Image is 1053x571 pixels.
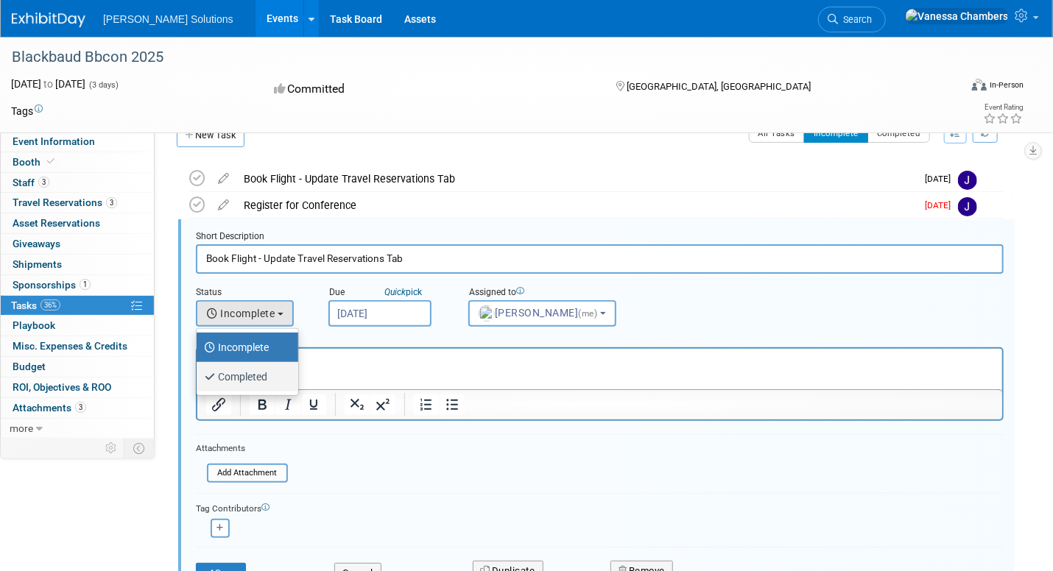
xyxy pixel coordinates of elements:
[196,286,306,300] div: Status
[7,44,937,71] div: Blackbaud Bbcon 2025
[958,197,977,216] img: Jadie Gamble
[925,174,958,184] span: [DATE]
[1,357,154,377] a: Budget
[381,286,425,298] a: Quickpick
[1,132,154,152] a: Event Information
[88,80,119,90] span: (3 days)
[328,286,446,300] div: Due
[12,13,85,27] img: ExhibitDay
[38,177,49,188] span: 3
[1,316,154,336] a: Playbook
[11,104,43,118] td: Tags
[75,402,86,413] span: 3
[989,79,1024,91] div: In-Person
[13,402,86,414] span: Attachments
[328,300,432,327] input: Due Date
[867,124,930,143] button: Completed
[80,279,91,290] span: 1
[1,255,154,274] a: Shipments
[468,286,654,300] div: Assigned to
[99,439,124,458] td: Personalize Event Tab Strip
[196,500,1004,515] div: Tag Contributors
[1,213,154,233] a: Asset Reservations
[13,279,91,291] span: Sponsorships
[345,394,370,415] button: Subscript
[47,157,54,166] i: Booth reservation complete
[13,217,100,229] span: Asset Reservations
[479,307,600,319] span: [PERSON_NAME]
[13,156,57,168] span: Booth
[236,193,916,218] div: Register for Conference
[197,349,1002,389] iframe: Rich Text Area
[275,394,300,415] button: Italic
[1,234,154,254] a: Giveaways
[13,361,46,372] span: Budget
[440,394,465,415] button: Bullet list
[414,394,439,415] button: Numbered list
[124,439,155,458] td: Toggle Event Tabs
[804,124,868,143] button: Incomplete
[384,287,406,297] i: Quick
[196,230,1004,244] div: Short Description
[211,172,236,185] a: edit
[13,177,49,188] span: Staff
[13,381,111,393] span: ROI, Objectives & ROO
[204,336,283,359] label: Incomplete
[11,299,60,311] span: Tasks
[13,135,95,147] span: Event Information
[972,79,987,91] img: Format-Inperson.png
[301,394,326,415] button: Underline
[196,244,1004,273] input: Name of task or a short description
[13,196,117,208] span: Travel Reservations
[11,78,85,90] span: [DATE] [DATE]
[1,377,154,397] a: ROI, Objectives & ROO
[1,193,154,213] a: Travel Reservations3
[13,238,60,249] span: Giveaways
[1,173,154,193] a: Staff3
[211,199,236,212] a: edit
[13,340,127,352] span: Misc. Expenses & Credits
[627,81,811,92] span: [GEOGRAPHIC_DATA], [GEOGRAPHIC_DATA]
[1,296,154,316] a: Tasks36%
[250,394,275,415] button: Bold
[958,171,977,190] img: Jadie Gamble
[270,77,592,102] div: Committed
[106,197,117,208] span: 3
[873,77,1024,99] div: Event Format
[13,258,62,270] span: Shipments
[236,166,916,191] div: Book Flight - Update Travel Reservations Tab
[973,124,998,143] a: Refresh
[206,394,231,415] button: Insert/edit link
[370,394,395,415] button: Superscript
[10,422,33,434] span: more
[468,300,616,327] button: [PERSON_NAME](me)
[103,13,233,25] span: [PERSON_NAME] Solutions
[905,8,1009,24] img: Vanessa Chambers
[1,398,154,418] a: Attachments3
[983,104,1023,111] div: Event Rating
[1,275,154,295] a: Sponsorships1
[749,124,806,143] button: All Tasks
[177,124,244,147] a: New Task
[838,14,872,25] span: Search
[41,78,55,90] span: to
[196,327,1004,347] div: Details
[818,7,886,32] a: Search
[1,152,154,172] a: Booth
[196,442,288,455] div: Attachments
[196,300,294,327] button: Incomplete
[579,308,598,319] span: (me)
[1,336,154,356] a: Misc. Expenses & Credits
[40,299,60,311] span: 36%
[925,200,958,210] span: [DATE]
[13,319,55,331] span: Playbook
[206,308,275,319] span: Incomplete
[204,365,283,389] label: Completed
[1,419,154,439] a: more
